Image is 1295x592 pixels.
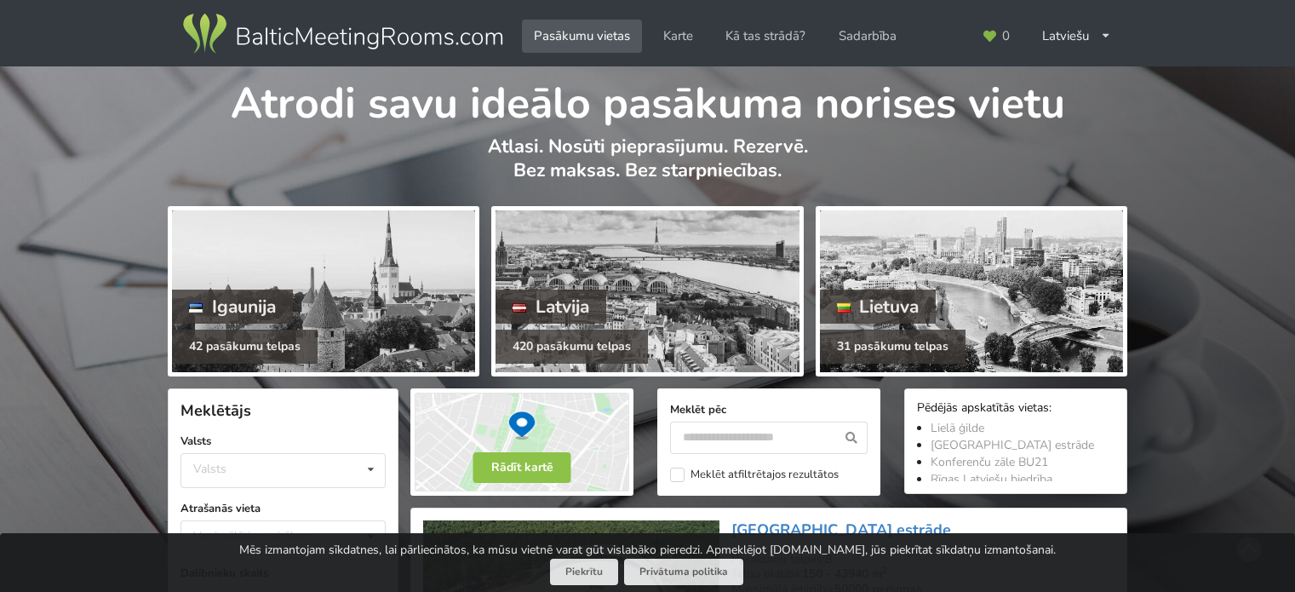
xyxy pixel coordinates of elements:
label: Atrašanās vieta [180,500,386,517]
div: Var izvēlēties vairākas [189,526,347,546]
p: Atlasi. Nosūti pieprasījumu. Rezervē. Bez maksas. Bez starpniecības. [168,135,1127,200]
a: [GEOGRAPHIC_DATA] estrāde [731,520,951,540]
a: Sadarbība [827,20,908,53]
div: Igaunija [172,290,293,324]
a: Privātuma politika [624,559,743,585]
div: 42 pasākumu telpas [172,330,318,364]
a: Karte [651,20,705,53]
a: Konferenču zāle BU21 [931,454,1048,470]
div: Latviešu [1030,20,1123,53]
label: Meklēt pēc [670,401,868,418]
h1: Atrodi savu ideālo pasākuma norises vietu [168,66,1127,131]
a: Rīgas Latviešu biedrība [931,471,1052,487]
div: 31 pasākumu telpas [820,330,966,364]
a: Igaunija 42 pasākumu telpas [168,206,479,376]
a: Latvija 420 pasākumu telpas [491,206,803,376]
div: Latvija [496,290,606,324]
button: Rādīt kartē [473,452,571,483]
div: Pēdējās apskatītās vietas: [917,401,1115,417]
label: Meklēt atfiltrētajos rezultātos [670,468,839,482]
a: Lielā ģilde [931,420,984,436]
a: Kā tas strādā? [713,20,817,53]
span: Meklētājs [180,400,251,421]
img: Rādīt kartē [410,388,633,496]
div: Valsts [193,462,226,476]
a: Pasākumu vietas [522,20,642,53]
img: Baltic Meeting Rooms [180,10,506,58]
label: Valsts [180,433,386,450]
div: 420 pasākumu telpas [496,330,648,364]
div: Lietuva [820,290,937,324]
span: 0 [1002,30,1010,43]
a: Lietuva 31 pasākumu telpas [816,206,1127,376]
a: [GEOGRAPHIC_DATA] estrāde [931,437,1094,453]
button: Piekrītu [550,559,618,585]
